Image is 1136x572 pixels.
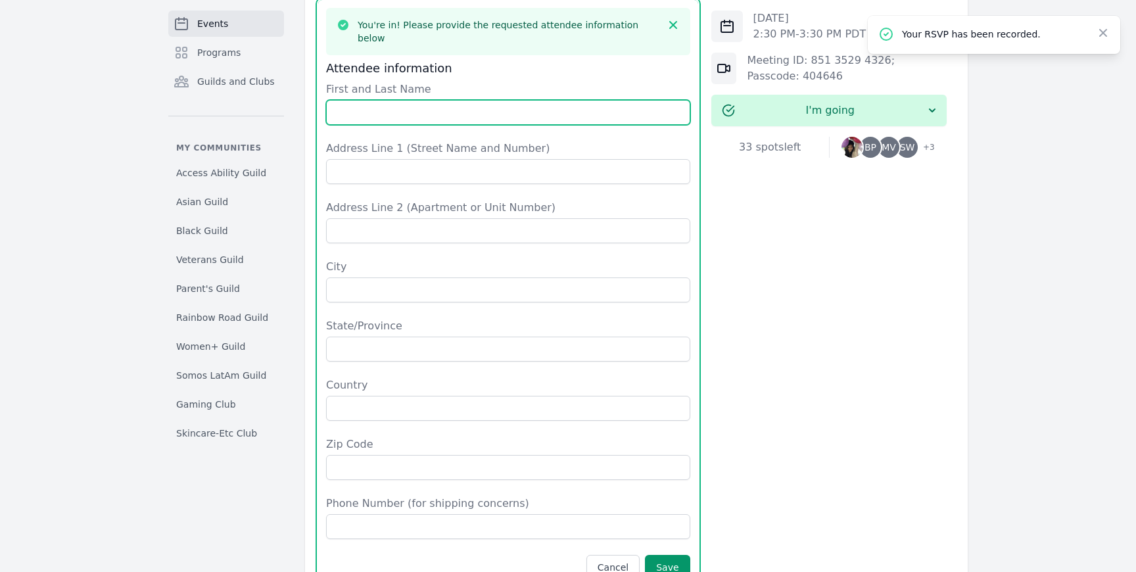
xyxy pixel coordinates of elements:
[176,195,228,208] span: Asian Guild
[176,340,245,353] span: Women+ Guild
[900,143,915,152] span: SW
[168,11,284,438] nav: Sidebar
[176,369,266,382] span: Somos LatAm Guild
[326,437,690,452] label: Zip Code
[326,496,690,512] label: Phone Number (for shipping concerns)
[326,318,690,334] label: State/Province
[326,377,690,393] label: Country
[176,253,244,266] span: Veterans Guild
[747,54,895,82] a: Meeting ID: 851 3529 4326; Passcode: 404646
[735,103,926,118] span: I'm going
[176,282,240,295] span: Parent's Guild
[168,335,284,358] a: Women+ Guild
[915,139,935,158] span: + 3
[197,17,228,30] span: Events
[197,46,241,59] span: Programs
[711,95,947,126] button: I'm going
[176,224,228,237] span: Black Guild
[168,68,284,95] a: Guilds and Clubs
[326,60,690,76] h3: Attendee information
[864,143,876,152] span: BP
[168,39,284,66] a: Programs
[197,75,275,88] span: Guilds and Clubs
[326,141,690,156] label: Address Line 1 (Street Name and Number)
[168,393,284,416] a: Gaming Club
[168,306,284,329] a: Rainbow Road Guild
[168,277,284,300] a: Parent's Guild
[168,421,284,445] a: Skincare-Etc Club
[168,11,284,37] a: Events
[168,143,284,153] p: My communities
[326,82,690,97] label: First and Last Name
[753,26,866,42] p: 2:30 PM - 3:30 PM PDT
[902,28,1086,41] p: Your RSVP has been recorded.
[168,219,284,243] a: Black Guild
[176,166,266,179] span: Access Ability Guild
[176,398,236,411] span: Gaming Club
[168,161,284,185] a: Access Ability Guild
[168,248,284,272] a: Veterans Guild
[168,190,284,214] a: Asian Guild
[176,427,257,440] span: Skincare-Etc Club
[711,139,829,155] div: 33 spots left
[358,18,659,45] h3: You're in! Please provide the requested attendee information below
[176,311,268,324] span: Rainbow Road Guild
[753,11,866,26] p: [DATE]
[326,200,690,216] label: Address Line 2 (Apartment or Unit Number)
[168,364,284,387] a: Somos LatAm Guild
[882,143,896,152] span: MV
[326,259,690,275] label: City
